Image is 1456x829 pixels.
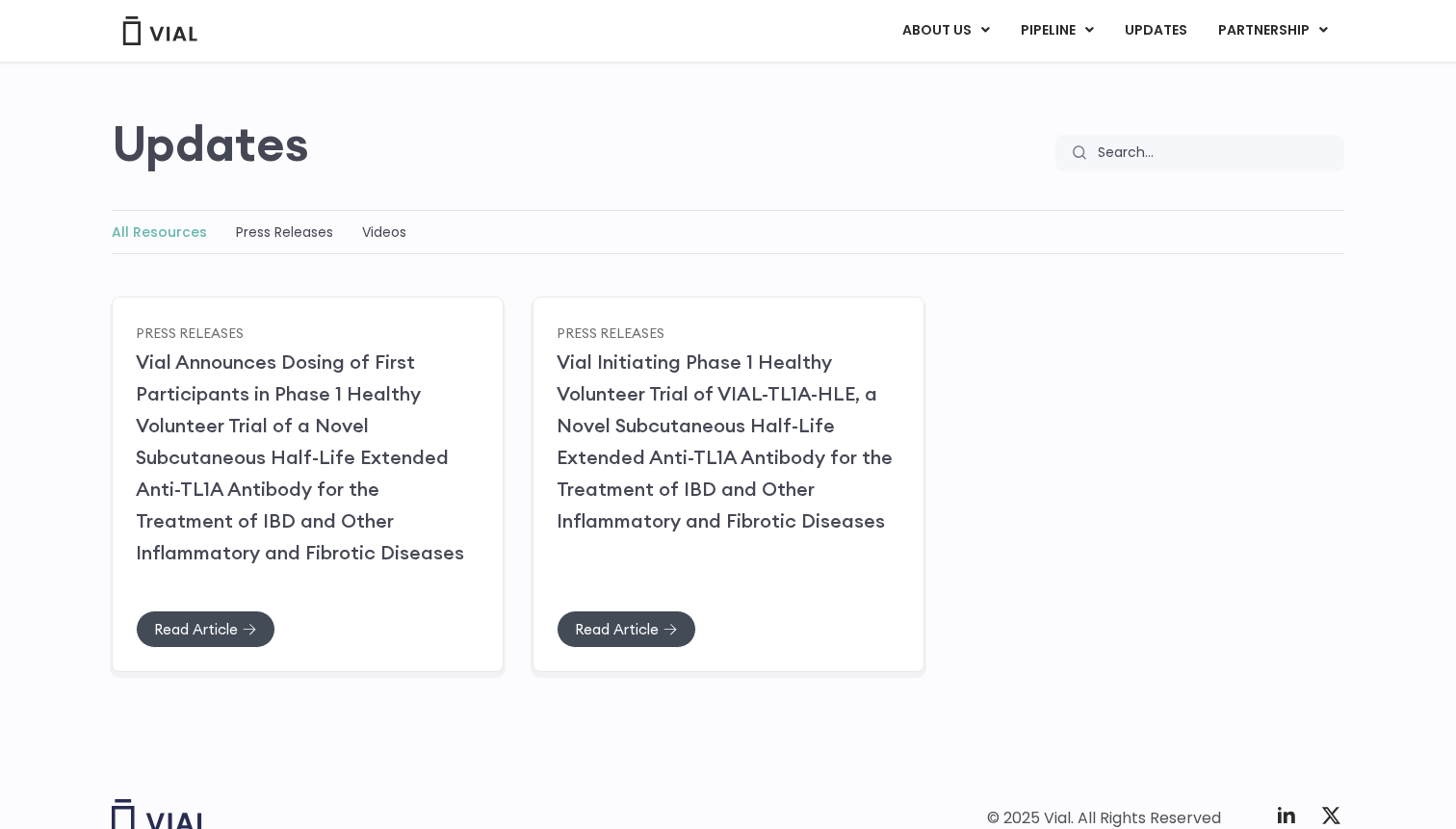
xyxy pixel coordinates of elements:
a: PARTNERSHIPMenu Toggle [1203,14,1343,47]
a: PIPELINEMenu Toggle [1005,14,1108,47]
div: © 2025 Vial. All Rights Reserved [987,808,1221,829]
a: Read Article [136,610,275,648]
a: Vial Initiating Phase 1 Healthy Volunteer Trial of VIAL-TL1A-HLE, a Novel Subcutaneous Half-Life ... [557,350,893,532]
input: Search... [1085,135,1344,171]
a: Press Releases [557,324,664,341]
a: All Resources [112,222,207,242]
h2: Updates [112,116,309,171]
a: Videos [362,222,406,242]
span: Read Article [575,622,659,636]
a: Press Releases [136,324,244,341]
a: Vial Announces Dosing of First Participants in Phase 1 Healthy Volunteer Trial of a Novel Subcuta... [136,350,464,564]
a: Press Releases [236,222,333,242]
img: Vial Logo [121,16,198,45]
a: UPDATES [1109,14,1202,47]
a: ABOUT USMenu Toggle [887,14,1004,47]
span: Read Article [154,622,238,636]
a: Read Article [557,610,696,648]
